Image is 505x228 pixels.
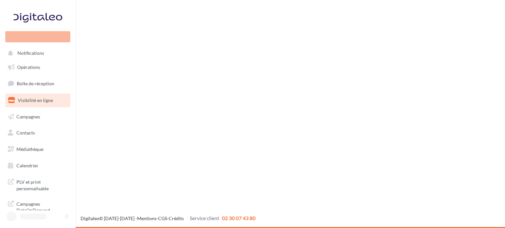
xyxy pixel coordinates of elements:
a: Campagnes [4,110,72,124]
a: Contacts [4,126,72,140]
a: CGS [158,216,167,221]
span: Service client [190,215,219,221]
span: © [DATE]-[DATE] - - - [81,216,255,221]
a: Digitaleo [81,216,99,221]
a: Campagnes DataOnDemand [4,197,72,216]
div: Nouvelle campagne [5,31,70,42]
a: Mentions [137,216,156,221]
span: Calendrier [16,163,38,168]
a: Médiathèque [4,142,72,156]
a: PLV et print personnalisable [4,175,72,194]
span: Contacts [16,130,35,135]
span: Campagnes [16,114,40,119]
a: Opérations [4,60,72,74]
span: Boîte de réception [17,81,54,86]
a: Calendrier [4,159,72,173]
a: Visibilité en ligne [4,93,72,107]
a: Boîte de réception [4,76,72,91]
span: Campagnes DataOnDemand [16,199,68,214]
span: Médiathèque [16,146,43,152]
span: Visibilité en ligne [18,97,53,103]
span: 02 30 07 43 80 [222,215,255,221]
span: Notifications [17,51,44,56]
span: PLV et print personnalisable [16,177,68,192]
a: Crédits [169,216,184,221]
span: Opérations [17,64,40,70]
